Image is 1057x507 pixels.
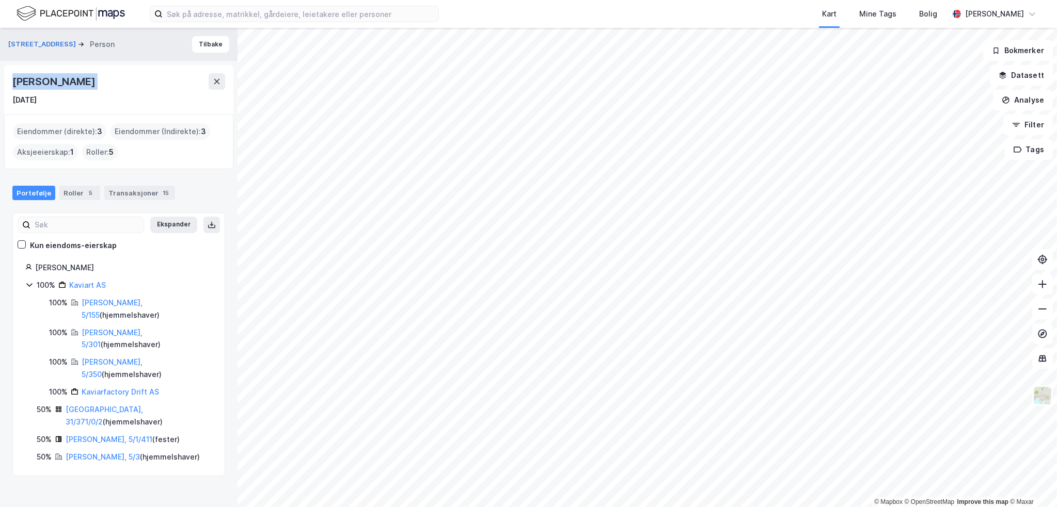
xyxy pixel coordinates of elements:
[201,125,206,138] span: 3
[1005,457,1057,507] iframe: Chat Widget
[150,217,197,233] button: Ekspander
[822,8,837,20] div: Kart
[70,146,74,158] span: 1
[905,498,955,505] a: OpenStreetMap
[66,405,143,426] a: [GEOGRAPHIC_DATA], 31/371/0/2
[37,433,52,446] div: 50%
[109,146,114,158] span: 5
[111,123,210,140] div: Eiendommer (Indirekte) :
[49,297,68,309] div: 100%
[66,452,140,461] a: [PERSON_NAME], 5/3
[82,328,143,349] a: [PERSON_NAME], 5/301
[1033,386,1052,405] img: Z
[13,123,106,140] div: Eiendommer (direkte) :
[66,435,152,444] a: [PERSON_NAME], 5/1/411
[192,36,229,53] button: Tilbake
[919,8,937,20] div: Bolig
[12,73,97,90] div: [PERSON_NAME]
[161,188,171,198] div: 15
[37,279,55,291] div: 100%
[13,144,78,160] div: Aksjeeierskap :
[66,403,212,428] div: ( hjemmelshaver )
[49,326,68,339] div: 100%
[993,90,1053,110] button: Analyse
[49,356,68,368] div: 100%
[37,451,52,463] div: 50%
[82,357,143,379] a: [PERSON_NAME], 5/350
[859,8,896,20] div: Mine Tags
[82,297,212,321] div: ( hjemmelshaver )
[12,94,37,106] div: [DATE]
[990,65,1053,86] button: Datasett
[30,217,144,233] input: Søk
[12,186,55,200] div: Portefølje
[82,326,212,351] div: ( hjemmelshaver )
[163,6,438,22] input: Søk på adresse, matrikkel, gårdeiere, leietakere eller personer
[104,186,175,200] div: Transaksjoner
[983,40,1053,61] button: Bokmerker
[59,186,100,200] div: Roller
[66,433,180,446] div: ( fester )
[82,387,159,396] a: Kaviarfactory Drift AS
[82,356,212,381] div: ( hjemmelshaver )
[874,498,903,505] a: Mapbox
[90,38,115,51] div: Person
[82,298,143,319] a: [PERSON_NAME], 5/155
[965,8,1024,20] div: [PERSON_NAME]
[37,403,52,416] div: 50%
[1003,115,1053,135] button: Filter
[86,188,96,198] div: 5
[957,498,1008,505] a: Improve this map
[1005,457,1057,507] div: Kontrollprogram for chat
[82,144,118,160] div: Roller :
[8,39,78,50] button: [STREET_ADDRESS]
[66,451,200,463] div: ( hjemmelshaver )
[49,386,68,398] div: 100%
[69,281,106,289] a: Kaviart AS
[1005,139,1053,160] button: Tags
[30,239,117,252] div: Kun eiendoms-eierskap
[97,125,102,138] span: 3
[35,261,212,274] div: [PERSON_NAME]
[17,5,125,23] img: logo.f888ab2527a4732fd821a326f86c7f29.svg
